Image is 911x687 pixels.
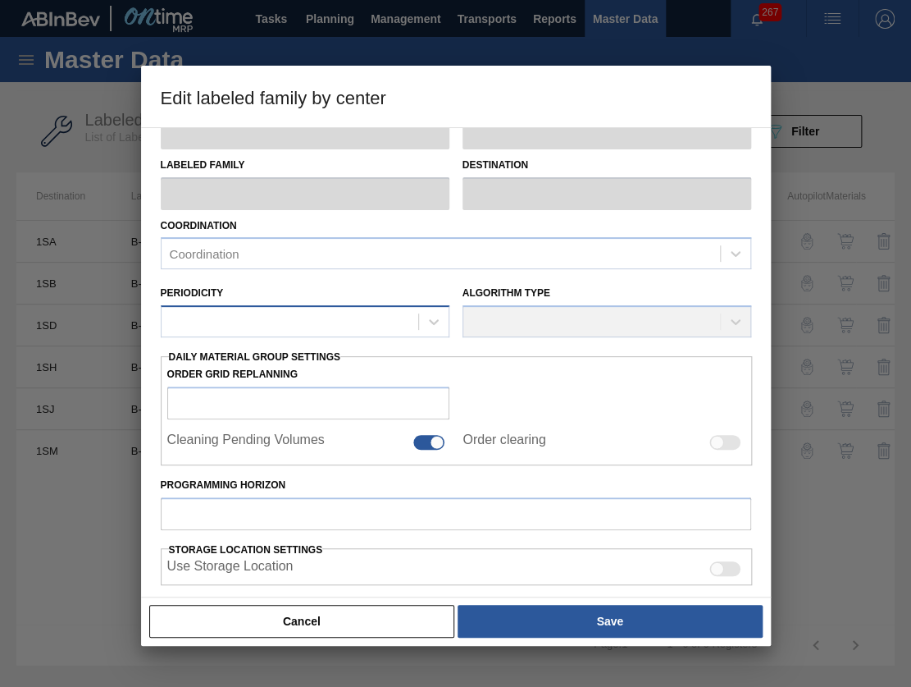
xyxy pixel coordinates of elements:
h3: Edit labeled family by center [141,66,771,128]
label: Labeled Family [161,153,449,177]
div: Coordination [170,247,239,261]
label: Coordination [161,220,237,231]
label: Order Grid Replanning [167,363,450,387]
button: Cancel [149,605,455,638]
label: Periodicity [161,287,224,299]
label: Algorithm Type [462,287,550,299]
label: When enabled, the system will display stocks from different storage locations. [167,559,294,579]
label: Cleaning Pending Volumes [167,433,325,452]
label: Destination [462,153,751,177]
button: Save [458,605,762,638]
span: Storage Location Settings [169,544,323,556]
label: Order clearing [462,433,545,452]
label: Programming Horizon [161,474,751,497]
span: Daily Material Group Settings [169,351,340,363]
